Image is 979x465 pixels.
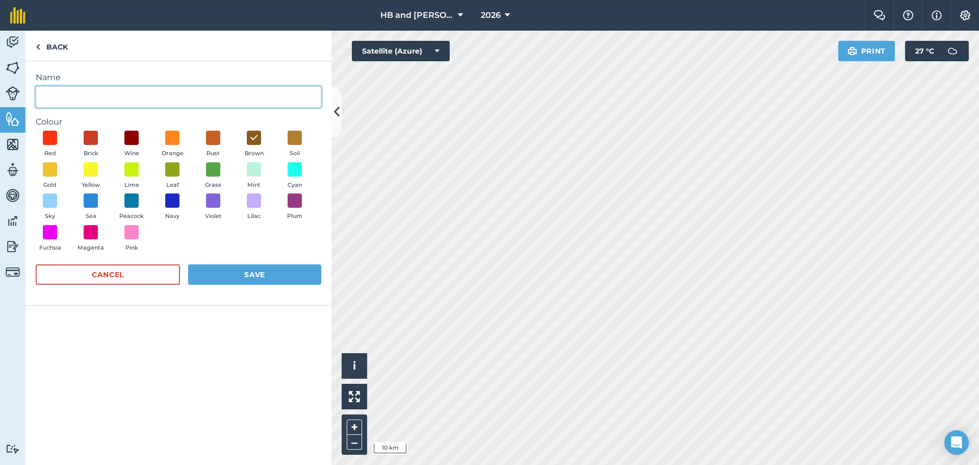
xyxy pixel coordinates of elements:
[353,359,356,372] span: i
[287,212,302,221] span: Plum
[162,149,184,158] span: Orange
[117,131,146,158] button: Wine
[205,181,221,190] span: Grass
[6,444,20,454] img: svg+xml;base64,PD94bWwgdmVyc2lvbj0iMS4wIiBlbmNvZGluZz0idXRmLTgiPz4KPCEtLSBHZW5lcmF0b3I6IEFkb2JlIE...
[6,265,20,279] img: svg+xml;base64,PD94bWwgdmVyc2lvbj0iMS4wIiBlbmNvZGluZz0idXRmLTgiPz4KPCEtLSBHZW5lcmF0b3I6IEFkb2JlIE...
[43,181,57,190] span: Gold
[76,225,105,253] button: Magenta
[44,149,56,158] span: Red
[280,162,309,190] button: Cyan
[36,193,64,221] button: Sky
[117,225,146,253] button: Pink
[158,131,187,158] button: Orange
[199,193,227,221] button: Violet
[117,162,146,190] button: Lime
[942,41,963,61] img: svg+xml;base64,PD94bWwgdmVyc2lvbj0iMS4wIiBlbmNvZGluZz0idXRmLTgiPz4KPCEtLSBHZW5lcmF0b3I6IEFkb2JlIE...
[205,212,222,221] span: Violet
[240,131,268,158] button: Brown
[158,162,187,190] button: Leaf
[288,181,302,190] span: Cyan
[188,264,321,285] button: Save
[873,10,886,20] img: Two speech bubbles overlapping with the left bubble in the forefront
[119,212,144,221] span: Peacock
[199,131,227,158] button: Rust
[36,41,40,53] img: svg+xml;base64,PHN2ZyB4bWxucz0iaHR0cDovL3d3dy53My5vcmcvMjAwMC9zdmciIHdpZHRoPSI5IiBoZWlnaHQ9IjI0Ii...
[249,132,259,144] img: svg+xml;base64,PHN2ZyB4bWxucz0iaHR0cDovL3d3dy53My5vcmcvMjAwMC9zdmciIHdpZHRoPSIxOCIgaGVpZ2h0PSIyNC...
[380,9,454,21] span: HB and [PERSON_NAME]
[84,149,98,158] span: Brick
[347,435,362,450] button: –
[199,162,227,190] button: Grass
[240,162,268,190] button: Mint
[959,10,971,20] img: A cog icon
[352,41,450,61] button: Satellite (Azure)
[247,181,261,190] span: Mint
[347,420,362,435] button: +
[76,162,105,190] button: Yellow
[76,193,105,221] button: Sea
[36,264,180,285] button: Cancel
[6,111,20,127] img: svg+xml;base64,PHN2ZyB4bWxucz0iaHR0cDovL3d3dy53My5vcmcvMjAwMC9zdmciIHdpZHRoPSI1NiIgaGVpZ2h0PSI2MC...
[10,7,25,23] img: fieldmargin Logo
[36,225,64,253] button: Fuchsia
[915,41,934,61] span: 27 ° C
[82,181,100,190] span: Yellow
[207,149,220,158] span: Rust
[838,41,895,61] button: Print
[6,213,20,229] img: svg+xml;base64,PD94bWwgdmVyc2lvbj0iMS4wIiBlbmNvZGluZz0idXRmLTgiPz4KPCEtLSBHZW5lcmF0b3I6IEFkb2JlIE...
[36,131,64,158] button: Red
[247,212,261,221] span: Lilac
[932,9,942,21] img: svg+xml;base64,PHN2ZyB4bWxucz0iaHR0cDovL3d3dy53My5vcmcvMjAwMC9zdmciIHdpZHRoPSIxNyIgaGVpZ2h0PSIxNy...
[245,149,264,158] span: Brown
[349,391,360,402] img: Four arrows, one pointing top left, one top right, one bottom right and the last bottom left
[36,162,64,190] button: Gold
[6,60,20,76] img: svg+xml;base64,PHN2ZyB4bWxucz0iaHR0cDovL3d3dy53My5vcmcvMjAwMC9zdmciIHdpZHRoPSI1NiIgaGVpZ2h0PSI2MC...
[45,212,55,221] span: Sky
[124,181,139,190] span: Lime
[25,31,78,61] a: Back
[117,193,146,221] button: Peacock
[290,149,300,158] span: Soil
[166,181,179,190] span: Leaf
[124,149,139,158] span: Wine
[944,430,969,455] div: Open Intercom Messenger
[280,131,309,158] button: Soil
[902,10,914,20] img: A question mark icon
[6,86,20,101] img: svg+xml;base64,PD94bWwgdmVyc2lvbj0iMS4wIiBlbmNvZGluZz0idXRmLTgiPz4KPCEtLSBHZW5lcmF0b3I6IEFkb2JlIE...
[6,162,20,178] img: svg+xml;base64,PD94bWwgdmVyc2lvbj0iMS4wIiBlbmNvZGluZz0idXRmLTgiPz4KPCEtLSBHZW5lcmF0b3I6IEFkb2JlIE...
[36,71,321,84] label: Name
[905,41,969,61] button: 27 °C
[86,212,96,221] span: Sea
[240,193,268,221] button: Lilac
[847,45,857,57] img: svg+xml;base64,PHN2ZyB4bWxucz0iaHR0cDovL3d3dy53My5vcmcvMjAwMC9zdmciIHdpZHRoPSIxOSIgaGVpZ2h0PSIyNC...
[36,116,321,128] label: Colour
[78,243,104,253] span: Magenta
[6,239,20,254] img: svg+xml;base64,PD94bWwgdmVyc2lvbj0iMS4wIiBlbmNvZGluZz0idXRmLTgiPz4KPCEtLSBHZW5lcmF0b3I6IEFkb2JlIE...
[158,193,187,221] button: Navy
[39,243,61,253] span: Fuchsia
[6,35,20,50] img: svg+xml;base64,PD94bWwgdmVyc2lvbj0iMS4wIiBlbmNvZGluZz0idXRmLTgiPz4KPCEtLSBHZW5lcmF0b3I6IEFkb2JlIE...
[481,9,501,21] span: 2026
[76,131,105,158] button: Brick
[6,188,20,203] img: svg+xml;base64,PD94bWwgdmVyc2lvbj0iMS4wIiBlbmNvZGluZz0idXRmLTgiPz4KPCEtLSBHZW5lcmF0b3I6IEFkb2JlIE...
[6,137,20,152] img: svg+xml;base64,PHN2ZyB4bWxucz0iaHR0cDovL3d3dy53My5vcmcvMjAwMC9zdmciIHdpZHRoPSI1NiIgaGVpZ2h0PSI2MC...
[280,193,309,221] button: Plum
[125,243,138,253] span: Pink
[342,353,367,379] button: i
[165,212,179,221] span: Navy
